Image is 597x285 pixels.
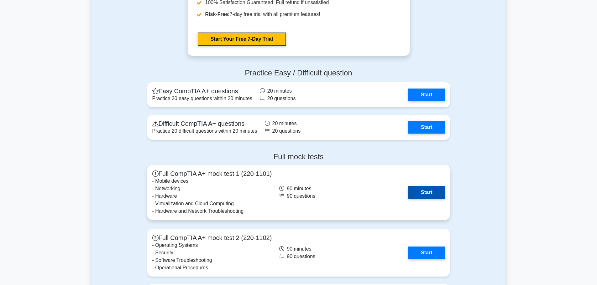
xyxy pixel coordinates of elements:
h4: Full mock tests [147,152,450,161]
a: Start Your Free 7-Day Trial [198,33,286,46]
a: Start [408,89,445,101]
a: Start [408,186,445,199]
a: Start [408,247,445,259]
a: Start [408,121,445,134]
h4: Practice Easy / Difficult question [147,69,450,78]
